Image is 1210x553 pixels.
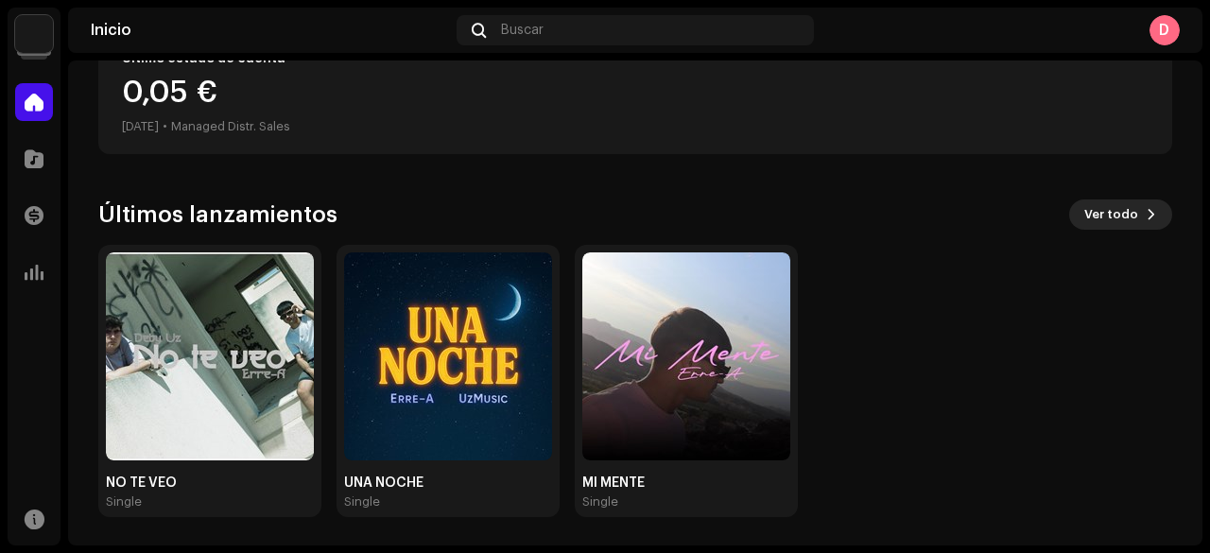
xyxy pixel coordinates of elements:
div: [DATE] [122,115,159,138]
div: MI MENTE [582,475,790,491]
div: Single [106,494,142,510]
span: Ver todo [1084,196,1138,233]
div: Single [582,494,618,510]
span: Buscar [501,23,544,38]
button: Ver todo [1069,199,1172,230]
h3: Últimos lanzamientos [98,199,337,230]
img: 7f7b942a-8320-4ef0-a492-25e6a0ce3d0e [582,252,790,460]
div: UNA NOCHE [344,475,552,491]
div: Managed Distr. Sales [171,115,290,138]
img: 97e38309-263b-40f9-9fca-d55b202efe17 [344,252,552,460]
div: Single [344,494,380,510]
re-o-card-value: Último estado de cuenta [98,35,1172,154]
div: • [163,115,167,138]
div: Inicio [91,23,449,38]
img: 297a105e-aa6c-4183-9ff4-27133c00f2e2 [15,15,53,53]
img: 3f6eca13-2021-416d-b2ad-aea31797a86d [106,252,314,460]
div: D [1149,15,1180,45]
div: NO TE VEO [106,475,314,491]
